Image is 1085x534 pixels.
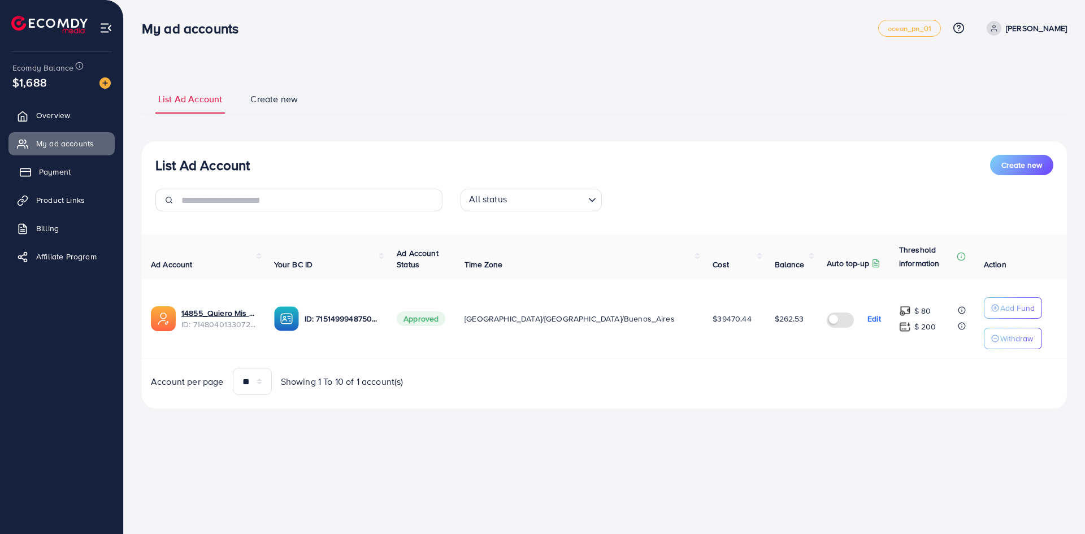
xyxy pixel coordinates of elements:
a: My ad accounts [8,132,115,155]
a: ocean_pn_01 [878,20,941,37]
h3: My ad accounts [142,20,248,37]
span: Affiliate Program [36,251,97,262]
span: All status [467,190,509,209]
span: ocean_pn_01 [888,25,931,32]
img: logo [11,16,88,33]
a: Billing [8,217,115,240]
span: Balance [775,259,805,270]
p: Edit [867,312,881,325]
span: My ad accounts [36,138,94,149]
span: Create new [1001,159,1042,171]
span: Cost [713,259,729,270]
span: List Ad Account [158,93,222,106]
span: Ad Account [151,259,193,270]
input: Search for option [510,191,584,209]
span: Time Zone [465,259,502,270]
a: Affiliate Program [8,245,115,268]
iframe: Chat [1037,483,1077,526]
button: Add Fund [984,297,1042,319]
p: Add Fund [1000,301,1035,315]
span: Overview [36,110,70,121]
span: ID: 7148040133072224258 [181,319,256,330]
p: [PERSON_NAME] [1006,21,1067,35]
p: $ 80 [914,304,931,318]
a: Overview [8,104,115,127]
span: Ad Account Status [397,248,439,270]
a: Payment [8,160,115,183]
a: [PERSON_NAME] [982,21,1067,36]
span: Billing [36,223,59,234]
span: Ecomdy Balance [12,62,73,73]
span: Account per page [151,375,224,388]
span: $39470.44 [713,313,751,324]
button: Withdraw [984,328,1042,349]
span: Create new [250,93,298,106]
span: Your BC ID [274,259,313,270]
img: top-up amount [899,321,911,333]
p: Threshold information [899,243,954,270]
span: Approved [397,311,445,326]
img: ic-ba-acc.ded83a64.svg [274,306,299,331]
img: top-up amount [899,305,911,317]
img: image [99,77,111,89]
a: 14855_Quiero Mis Redes [181,307,256,319]
p: Auto top-up [827,257,869,270]
span: $1,688 [12,74,47,90]
button: Create new [990,155,1053,175]
div: Search for option [461,189,602,211]
span: [GEOGRAPHIC_DATA]/[GEOGRAPHIC_DATA]/Buenos_Aires [465,313,675,324]
span: Payment [39,166,71,177]
p: Withdraw [1000,332,1033,345]
div: <span class='underline'>14855_Quiero Mis Redes</span></br>7148040133072224258 [181,307,256,331]
p: $ 200 [914,320,936,333]
h3: List Ad Account [155,157,250,173]
p: ID: 7151499948750536706 [305,312,379,325]
span: Product Links [36,194,85,206]
span: $262.53 [775,313,804,324]
img: ic-ads-acc.e4c84228.svg [151,306,176,331]
a: Product Links [8,189,115,211]
img: menu [99,21,112,34]
span: Action [984,259,1006,270]
span: Showing 1 To 10 of 1 account(s) [281,375,403,388]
